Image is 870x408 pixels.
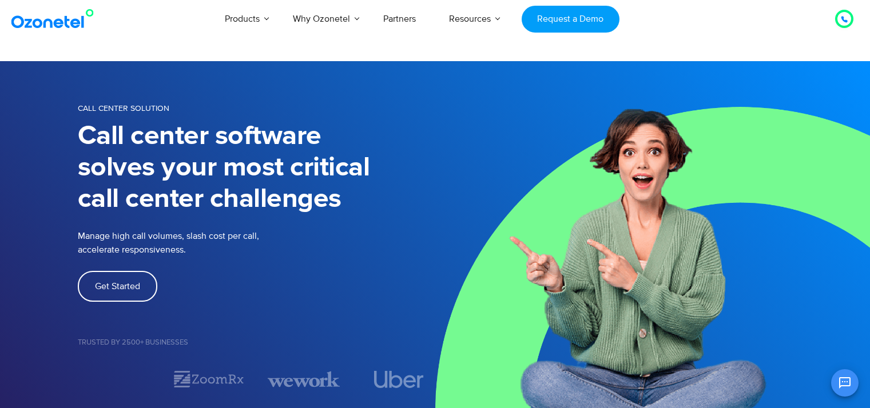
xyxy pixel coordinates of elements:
[78,229,335,257] p: Manage high call volumes, slash cost per call, accelerate responsiveness.
[173,369,245,389] img: zoomrx
[374,371,424,388] img: uber
[78,373,150,386] div: 1 / 7
[78,339,435,346] h5: Trusted by 2500+ Businesses
[78,103,169,113] span: Call Center Solution
[522,6,619,33] a: Request a Demo
[268,369,340,389] img: wework
[363,371,435,388] div: 4 / 7
[78,271,157,302] a: Get Started
[831,369,859,397] button: Open chat
[173,369,245,389] div: 2 / 7
[268,369,340,389] div: 3 / 7
[78,369,435,389] div: Image Carousel
[95,282,140,291] span: Get Started
[78,121,435,215] h1: Call center software solves your most critical call center challenges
